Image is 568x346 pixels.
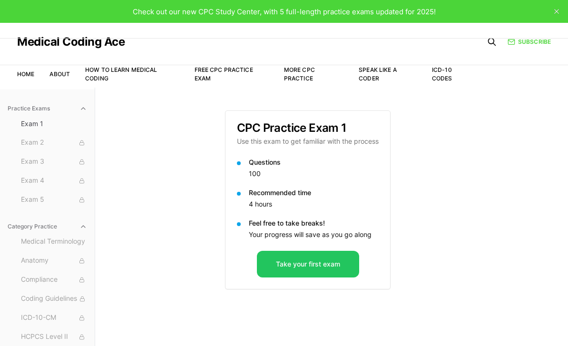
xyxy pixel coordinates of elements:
a: ICD-10 Codes [432,66,452,82]
p: Questions [249,158,379,167]
a: About [49,70,70,78]
span: Exam 3 [21,157,87,167]
span: Exam 1 [21,119,87,129]
span: Exam 4 [21,176,87,186]
span: Exam 2 [21,138,87,148]
a: Home [17,70,34,78]
button: Exam 2 [17,135,91,150]
p: Recommended time [249,188,379,198]
h3: CPC Practice Exam 1 [237,122,379,134]
span: Check out our new CPC Study Center, with 5 full-length practice exams updated for 2025! [133,7,436,16]
span: HCPCS Level II [21,332,87,342]
span: Compliance [21,275,87,285]
span: ICD-10-CM [21,313,87,323]
a: How to Learn Medical Coding [85,66,157,82]
button: ICD-10-CM [17,310,91,326]
span: Coding Guidelines [21,294,87,304]
button: Exam 1 [17,116,91,131]
button: Anatomy [17,253,91,268]
button: Exam 3 [17,154,91,169]
button: Practice Exams [4,101,91,116]
p: Use this exam to get familiar with the process [237,137,379,146]
button: Category Practice [4,219,91,234]
button: Exam 4 [17,173,91,188]
span: Exam 5 [21,195,87,205]
button: close [549,4,564,19]
a: Medical Coding Ace [17,36,125,48]
a: Subscribe [508,38,551,46]
button: Compliance [17,272,91,287]
button: HCPCS Level II [17,329,91,345]
button: Take your first exam [257,251,359,277]
p: 4 hours [249,199,379,209]
span: Medical Terminology [21,237,87,247]
p: Your progress will save as you go along [249,230,379,239]
a: Free CPC Practice Exam [195,66,253,82]
span: Anatomy [21,256,87,266]
p: 100 [249,169,379,178]
button: Coding Guidelines [17,291,91,306]
a: More CPC Practice [284,66,315,82]
button: Exam 5 [17,192,91,208]
iframe: portal-trigger [406,299,568,346]
p: Feel free to take breaks! [249,218,379,228]
button: Medical Terminology [17,234,91,249]
a: Speak Like a Coder [359,66,396,82]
